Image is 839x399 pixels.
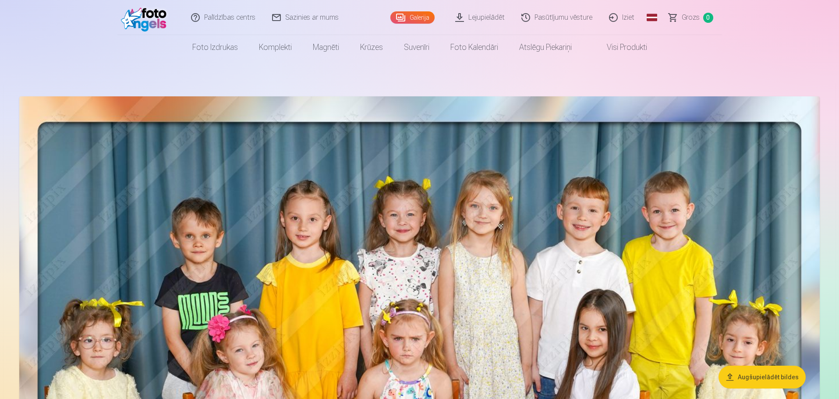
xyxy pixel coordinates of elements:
a: Komplekti [248,35,302,60]
a: Galerija [390,11,435,24]
a: Foto kalendāri [440,35,509,60]
a: Suvenīri [393,35,440,60]
span: Grozs [682,12,700,23]
a: Magnēti [302,35,350,60]
a: Krūzes [350,35,393,60]
span: 0 [703,13,713,23]
button: Augšupielādēt bildes [719,366,806,388]
img: /fa1 [121,4,171,32]
a: Visi produkti [582,35,658,60]
a: Foto izdrukas [182,35,248,60]
a: Atslēgu piekariņi [509,35,582,60]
